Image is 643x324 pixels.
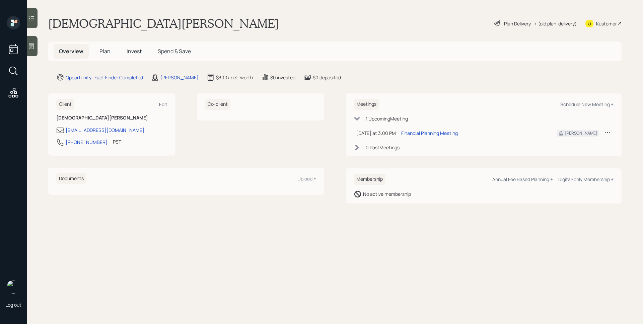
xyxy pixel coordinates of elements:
[363,190,411,197] div: No active membership
[216,74,253,81] div: $300k net-worth
[560,101,614,107] div: Schedule New Meeting +
[159,101,167,107] div: Edit
[565,130,597,136] div: [PERSON_NAME]
[48,16,279,31] h1: [DEMOGRAPHIC_DATA][PERSON_NAME]
[504,20,531,27] div: Plan Delivery
[297,175,316,182] div: Upload +
[356,130,396,137] div: [DATE] at 3:00 PM
[401,130,458,137] div: Financial Planning Meeting
[313,74,341,81] div: $0 deposited
[5,302,21,308] div: Log out
[366,144,400,151] div: 0 Past Meeting s
[56,115,167,121] h6: [DEMOGRAPHIC_DATA][PERSON_NAME]
[205,99,230,110] h6: Co-client
[59,48,83,55] span: Overview
[270,74,295,81] div: $0 invested
[354,174,385,185] h6: Membership
[56,99,74,110] h6: Client
[66,74,143,81] div: Opportunity · Fact Finder Completed
[558,176,614,182] div: Digital-only Membership +
[7,280,20,294] img: james-distasi-headshot.png
[160,74,199,81] div: [PERSON_NAME]
[158,48,191,55] span: Spend & Save
[354,99,379,110] h6: Meetings
[99,48,111,55] span: Plan
[66,127,144,134] div: [EMAIL_ADDRESS][DOMAIN_NAME]
[56,173,86,184] h6: Documents
[492,176,553,182] div: Annual Fee Based Planning +
[113,138,121,145] div: PST
[534,20,577,27] div: • (old plan-delivery)
[366,115,408,122] div: 1 Upcoming Meeting
[66,139,108,146] div: [PHONE_NUMBER]
[127,48,142,55] span: Invest
[596,20,617,27] div: Kustomer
